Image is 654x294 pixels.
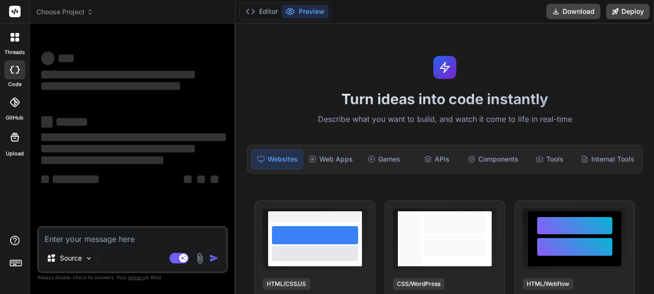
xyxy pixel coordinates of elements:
[37,273,228,282] p: Always double-check its answers. Your in Bind
[359,149,409,169] div: Games
[524,149,575,169] div: Tools
[197,175,205,183] span: ‌
[464,149,522,169] div: Components
[58,54,74,62] span: ‌
[577,149,638,169] div: Internal Tools
[41,133,226,141] span: ‌
[6,150,24,158] label: Upload
[194,253,205,264] img: attachment
[41,156,163,164] span: ‌
[241,90,648,108] h1: Turn ideas into code instantly
[184,175,192,183] span: ‌
[41,116,53,128] span: ‌
[209,253,219,263] img: icon
[128,274,146,280] span: privacy
[241,113,648,126] p: Describe what you want to build, and watch it come to life in real-time
[211,175,218,183] span: ‌
[523,278,573,290] div: HTML/Webflow
[8,80,22,88] label: code
[4,48,25,56] label: threads
[546,4,600,19] button: Download
[85,254,93,262] img: Pick Models
[305,149,357,169] div: Web Apps
[251,149,303,169] div: Websites
[41,71,195,78] span: ‌
[242,5,282,18] button: Editor
[606,4,650,19] button: Deploy
[41,52,55,65] span: ‌
[56,118,87,126] span: ‌
[393,278,444,290] div: CSS/WordPress
[41,145,195,152] span: ‌
[263,278,310,290] div: HTML/CSS/JS
[36,7,93,17] span: Choose Project
[411,149,462,169] div: APIs
[282,5,328,18] button: Preview
[53,175,99,183] span: ‌
[60,253,82,263] p: Source
[6,114,23,122] label: GitHub
[41,82,180,90] span: ‌
[41,175,49,183] span: ‌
